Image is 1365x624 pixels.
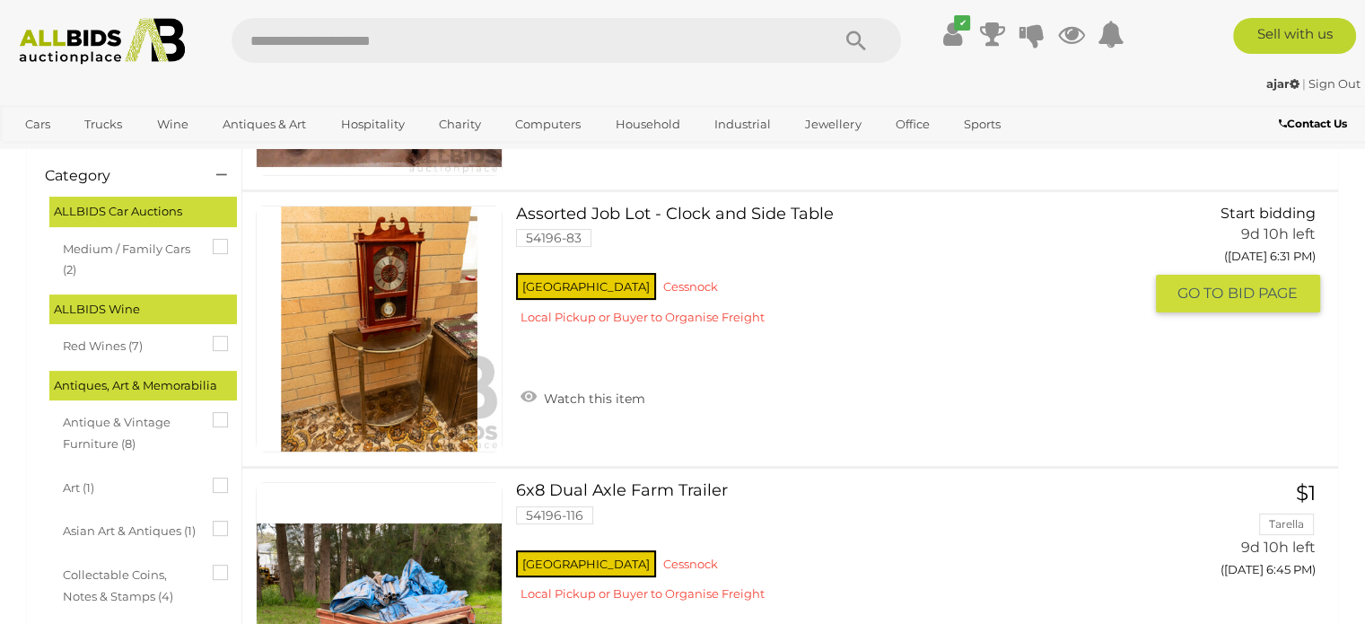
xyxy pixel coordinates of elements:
[1233,18,1356,54] a: Sell with us
[1266,76,1302,91] a: ajar
[793,110,872,139] a: Jewellery
[1169,206,1321,314] a: Start bidding 9d 10h left ([DATE] 6:31 PM) GO TOBID PAGE
[1221,205,1316,222] span: Start bidding
[1279,117,1347,130] b: Contact Us
[1156,275,1321,312] button: GO TOBID PAGE
[539,391,645,407] span: Watch this item
[1228,284,1298,303] span: BID PAGE
[427,110,493,139] a: Charity
[10,18,195,65] img: Allbids.com.au
[211,110,318,139] a: Antiques & Art
[503,110,592,139] a: Computers
[1308,76,1361,91] a: Sign Out
[49,197,237,226] div: ALLBIDS Car Auctions
[329,110,416,139] a: Hospitality
[1296,480,1316,505] span: $1
[811,18,901,63] button: Search
[63,408,197,454] span: Antique & Vintage Furniture (8)
[45,168,189,184] h4: Category
[63,473,197,498] span: Art (1)
[954,15,970,31] i: ✔
[63,516,197,541] span: Asian Art & Antiques (1)
[529,206,1142,339] a: Assorted Job Lot - Clock and Side Table 54196-83 [GEOGRAPHIC_DATA] Cessnock Local Pickup or Buyer...
[63,331,197,356] span: Red Wines (7)
[63,560,197,607] span: Collectable Coins, Notes & Stamps (4)
[1177,284,1228,303] span: GO TO
[604,110,692,139] a: Household
[516,383,650,410] a: Watch this item
[49,294,237,324] div: ALLBIDS Wine
[1169,482,1321,587] a: $1 Tarella 9d 10h left ([DATE] 6:45 PM)
[73,110,134,139] a: Trucks
[63,234,197,281] span: Medium / Family Cars (2)
[703,110,783,139] a: Industrial
[145,110,200,139] a: Wine
[884,110,941,139] a: Office
[1302,76,1306,91] span: |
[952,110,1012,139] a: Sports
[13,110,62,139] a: Cars
[49,371,237,400] div: Antiques, Art & Memorabilia
[529,482,1142,616] a: 6x8 Dual Axle Farm Trailer 54196-116 [GEOGRAPHIC_DATA] Cessnock Local Pickup or Buyer to Organise...
[13,139,164,169] a: [GEOGRAPHIC_DATA]
[939,18,966,50] a: ✔
[1279,114,1352,134] a: Contact Us
[1266,76,1299,91] strong: ajar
